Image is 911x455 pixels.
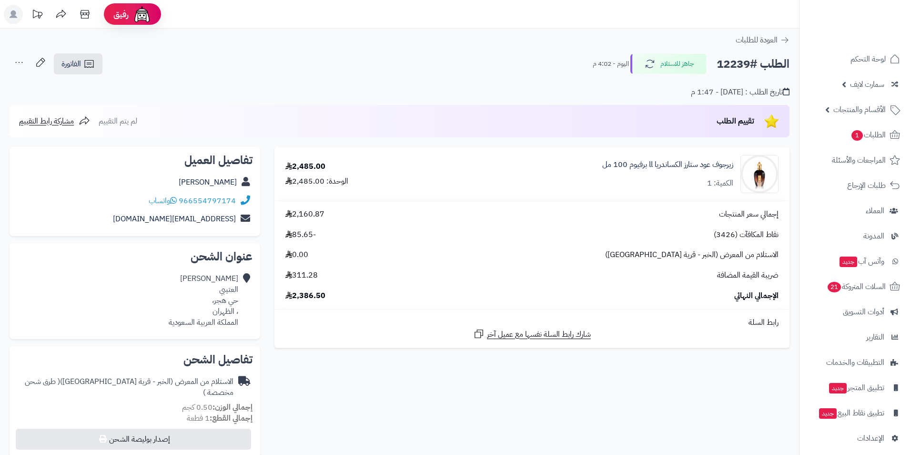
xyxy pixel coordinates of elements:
a: الفاتورة [54,53,102,74]
a: أدوات التسويق [805,300,905,323]
span: 311.28 [285,270,318,281]
small: 0.50 كجم [182,402,253,413]
small: 1 قطعة [187,413,253,424]
span: 1 [851,130,863,141]
a: شارك رابط السلة نفسها مع عميل آخر [473,328,591,340]
div: رابط السلة [278,317,786,328]
a: العملاء [805,199,905,222]
a: وآتس آبجديد [805,250,905,273]
div: الوحدة: 2,485.00 [285,176,348,187]
small: اليوم - 4:02 م [593,59,629,69]
span: جديد [819,408,837,419]
a: زيرجوف عود ستارز الكساندريا ll برفيوم 100 مل [602,159,733,170]
span: الطلبات [850,128,886,142]
a: التطبيقات والخدمات [805,351,905,374]
a: الطلبات1 [805,124,905,146]
span: جديد [840,257,857,267]
a: المدونة [805,225,905,248]
a: 966554797174 [179,195,236,207]
span: سمارت لايف [850,78,884,91]
a: تحديثات المنصة [25,5,49,26]
span: شارك رابط السلة نفسها مع عميل آخر [487,329,591,340]
span: السلات المتروكة [827,280,886,293]
button: إصدار بوليصة الشحن [16,429,251,450]
a: واتساب [149,195,177,207]
a: السلات المتروكة21 [805,275,905,298]
img: logo-2.png [846,26,902,46]
div: الاستلام من المعرض (الخبر - قرية [GEOGRAPHIC_DATA]) [17,376,233,398]
div: تاريخ الطلب : [DATE] - 1:47 م [691,87,790,98]
span: الإعدادات [857,432,884,445]
span: الفاتورة [61,58,81,70]
a: الإعدادات [805,427,905,450]
span: العودة للطلبات [736,34,778,46]
span: تطبيق نقاط البيع [818,406,884,420]
span: 0.00 [285,249,308,260]
a: تطبيق المتجرجديد [805,376,905,399]
span: التطبيقات والخدمات [826,356,884,369]
strong: إجمالي القطع: [210,413,253,424]
span: -85.65 [285,229,316,240]
div: الكمية: 1 [707,178,733,189]
span: المدونة [863,229,884,243]
a: المراجعات والأسئلة [805,149,905,172]
span: لوحة التحكم [850,52,886,66]
a: طلبات الإرجاع [805,174,905,197]
a: [EMAIL_ADDRESS][DOMAIN_NAME] [113,213,236,225]
span: الاستلام من المعرض (الخبر - قرية [GEOGRAPHIC_DATA]) [605,249,779,260]
span: العملاء [866,204,884,217]
div: [PERSON_NAME] العتيبي حي هجر، ، الظهران المملكة العربية السعودية [169,273,238,328]
span: ضريبة القيمة المضافة [717,270,779,281]
h2: الطلب #12239 [717,54,790,74]
img: ai-face.png [132,5,152,24]
h2: تفاصيل العميل [17,155,253,166]
a: العودة للطلبات [736,34,790,46]
h2: عنوان الشحن [17,251,253,262]
a: [PERSON_NAME] [179,176,237,188]
span: إجمالي سعر المنتجات [719,209,779,220]
button: جاهز للاستلام [630,54,707,74]
h2: تفاصيل الشحن [17,354,253,365]
span: 21 [828,282,841,292]
span: طلبات الإرجاع [847,179,886,192]
a: تطبيق نقاط البيعجديد [805,402,905,424]
span: ( طرق شحن مخصصة ) [25,376,233,398]
strong: إجمالي الوزن: [213,402,253,413]
span: التقارير [866,331,884,344]
a: لوحة التحكم [805,48,905,71]
span: لم يتم التقييم [99,115,137,127]
span: مشاركة رابط التقييم [19,115,74,127]
span: نقاط المكافآت (3426) [714,229,779,240]
span: وآتس آب [839,255,884,268]
span: تقييم الطلب [717,115,754,127]
span: أدوات التسويق [843,305,884,319]
a: مشاركة رابط التقييم [19,115,90,127]
span: 2,386.50 [285,290,325,301]
div: 2,485.00 [285,161,325,172]
img: 8033488154950-xerjoff-xerjoff-oud-stars-alexandria-ii-_u_-parfum-50-ml-90x90.jpg [741,155,778,193]
span: الإجمالي النهائي [734,290,779,301]
span: جديد [829,383,847,393]
span: تطبيق المتجر [828,381,884,394]
span: رفيق [113,9,129,20]
a: التقارير [805,326,905,349]
span: 2,160.87 [285,209,324,220]
span: المراجعات والأسئلة [832,154,886,167]
span: الأقسام والمنتجات [833,103,886,116]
